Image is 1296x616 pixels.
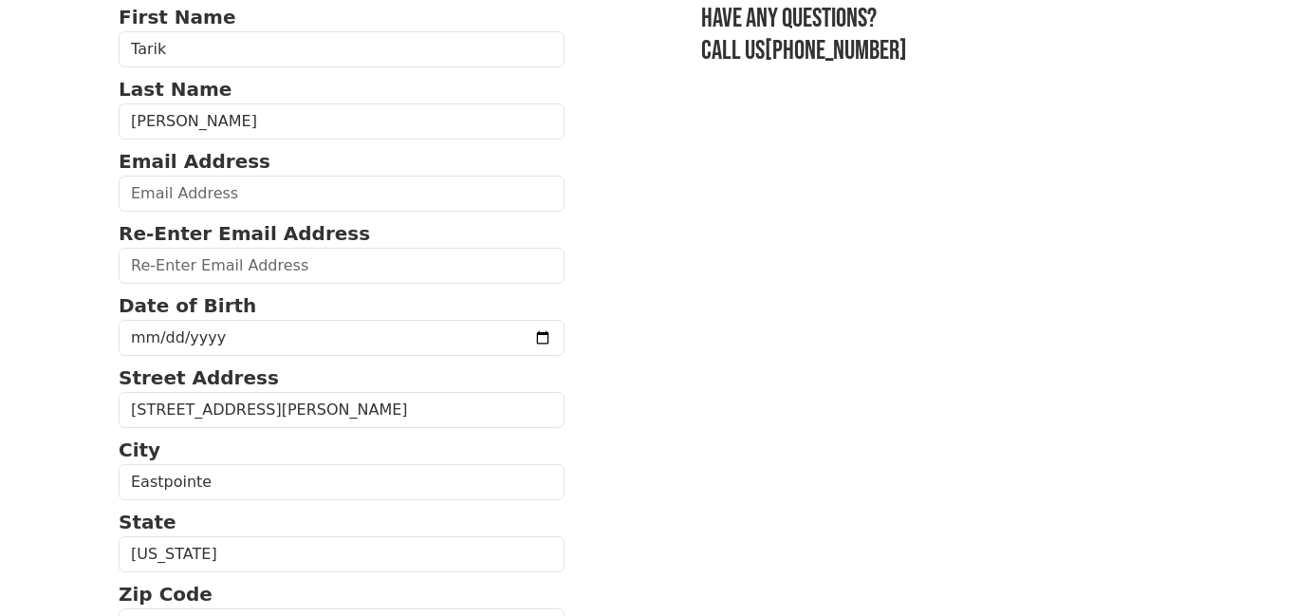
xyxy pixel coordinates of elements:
strong: Date of Birth [119,294,256,317]
strong: State [119,511,176,533]
strong: City [119,439,160,461]
strong: Last Name [119,78,231,101]
strong: Street Address [119,366,279,389]
h3: Call us [701,35,1177,67]
input: City [119,464,565,500]
a: [PHONE_NUMBER] [765,35,907,66]
strong: Re-Enter Email Address [119,222,370,245]
input: Re-Enter Email Address [119,248,565,284]
strong: First Name [119,6,235,28]
input: Last Name [119,103,565,140]
input: Email Address [119,176,565,212]
h3: Have any questions? [701,3,1177,35]
input: First Name [119,31,565,67]
strong: Zip Code [119,583,213,606]
strong: Email Address [119,150,270,173]
input: Street Address [119,392,565,428]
